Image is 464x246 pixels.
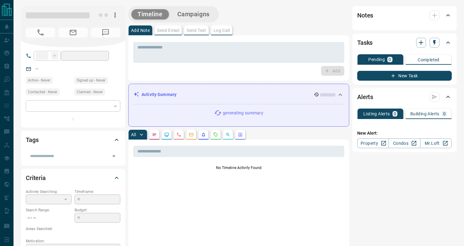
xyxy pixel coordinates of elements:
[357,10,373,20] h2: Notes
[418,58,439,62] p: Completed
[357,38,373,48] h2: Tasks
[357,138,389,148] a: Property
[26,238,120,244] p: Motivation:
[223,110,263,116] p: generating summary
[171,9,216,19] button: Campaigns
[133,165,344,171] p: No Timeline Activity Found
[77,89,103,95] span: Claimed - Never
[75,207,120,213] p: Budget:
[389,138,420,148] a: Condos
[77,77,106,83] span: Signed up - Never
[26,226,120,232] p: Areas Searched:
[420,138,452,148] a: Mr.Loft
[141,91,176,98] p: Activity Summary
[131,133,136,137] p: All
[26,207,72,213] p: Search Range:
[357,71,452,81] button: New Task
[164,132,169,137] svg: Lead Browsing Activity
[443,112,446,116] p: 0
[91,28,120,37] span: No Number
[363,112,390,116] p: Listing Alerts
[394,112,396,116] p: 0
[357,35,452,50] div: Tasks
[189,132,194,137] svg: Emails
[133,89,344,100] div: Activity Summary
[201,132,206,137] svg: Listing Alerts
[131,9,169,19] button: Timeline
[238,132,243,137] svg: Agent Actions
[75,189,120,194] p: Timeframe:
[26,133,120,147] div: Tags
[28,77,50,83] span: Active - Never
[26,173,46,183] h2: Criteria
[36,66,38,71] a: --
[389,57,391,62] p: 0
[357,92,373,102] h2: Alerts
[26,135,38,145] h2: Tags
[110,152,118,160] button: Open
[226,132,230,137] svg: Opportunities
[28,89,57,95] span: Contacted - Never
[131,28,150,33] p: Add Note
[368,57,385,62] p: Pending
[26,189,72,194] p: Actively Searching:
[26,28,55,37] span: No Number
[152,132,157,137] svg: Notes
[410,112,439,116] p: Building Alerts
[58,28,88,37] span: No Email
[357,90,452,104] div: Alerts
[26,213,72,223] p: -- - --
[26,171,120,185] div: Criteria
[176,132,181,137] svg: Calls
[357,8,452,23] div: Notes
[213,132,218,137] svg: Requests
[357,130,452,136] p: New Alert:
